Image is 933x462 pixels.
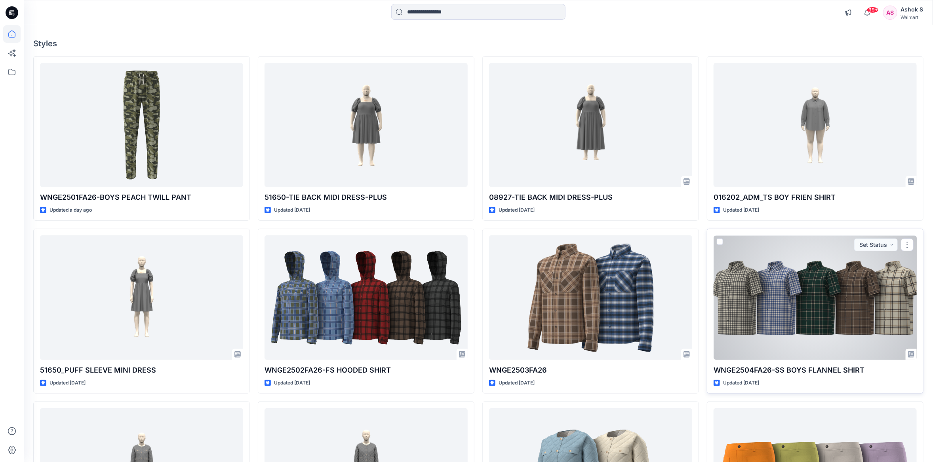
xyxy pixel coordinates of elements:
p: Updated [DATE] [723,379,759,387]
span: 99+ [867,7,879,13]
p: 08927-TIE BACK MIDI DRESS-PLUS [489,192,692,203]
a: 016202_ADM_TS BOY FRIEN SHIRT [714,63,917,187]
p: WNGE2501FA26-BOYS PEACH TWILL PANT [40,192,243,203]
p: 51650-TIE BACK MIDI DRESS-PLUS [265,192,468,203]
p: 51650_PUFF SLEEVE MINI DRESS [40,365,243,376]
p: Updated [DATE] [274,206,310,214]
p: Updated [DATE] [499,379,535,387]
p: WNGE2504FA26-SS BOYS FLANNEL SHIRT [714,365,917,376]
a: 51650-TIE BACK MIDI DRESS-PLUS [265,63,468,187]
p: Updated [DATE] [274,379,310,387]
p: Updated a day ago [50,206,92,214]
p: WNGE2503FA26 [489,365,692,376]
a: 08927-TIE BACK MIDI DRESS-PLUS [489,63,692,187]
p: 016202_ADM_TS BOY FRIEN SHIRT [714,192,917,203]
a: 51650_PUFF SLEEVE MINI DRESS [40,235,243,360]
h4: Styles [33,39,923,48]
p: Updated [DATE] [499,206,535,214]
p: WNGE2502FA26-FS HOODED SHIRT [265,365,468,376]
p: Updated [DATE] [50,379,86,387]
a: WNGE2501FA26-BOYS PEACH TWILL PANT [40,63,243,187]
a: WNGE2504FA26-SS BOYS FLANNEL SHIRT [714,235,917,360]
a: WNGE2502FA26-FS HOODED SHIRT [265,235,468,360]
div: AS [883,6,897,20]
a: WNGE2503FA26 [489,235,692,360]
p: Updated [DATE] [723,206,759,214]
div: Walmart [901,14,923,20]
div: Ashok S [901,5,923,14]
